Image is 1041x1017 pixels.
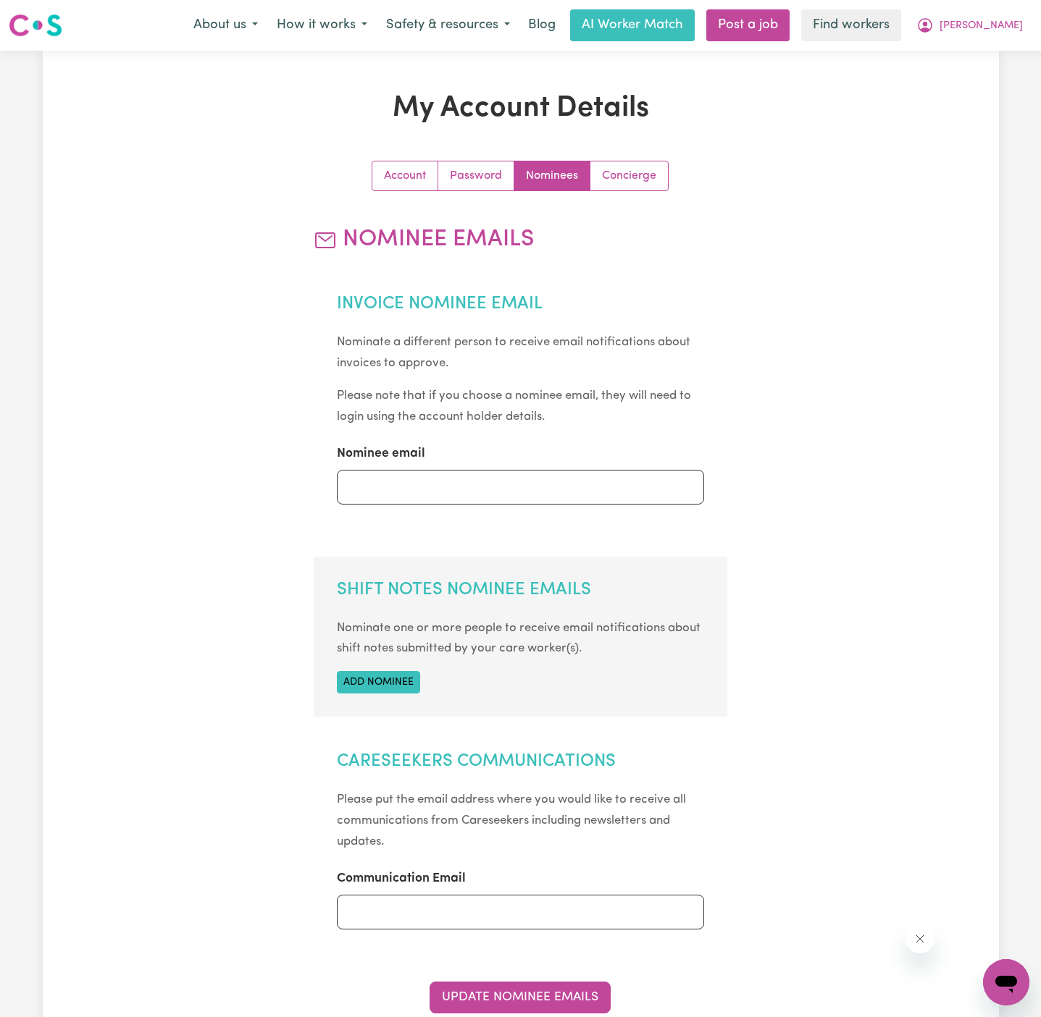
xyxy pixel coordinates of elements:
span: Need any help? [9,10,88,22]
label: Communication Email [337,869,466,888]
a: AI Worker Match [570,9,695,41]
button: My Account [907,10,1032,41]
h2: Invoice Nominee Email [337,294,704,315]
a: Blog [519,9,564,41]
h2: Shift Notes Nominee Emails [337,580,704,601]
button: Add nominee [337,671,420,693]
a: Careseekers logo [9,9,62,42]
small: Please note that if you choose a nominee email, they will need to login using the account holder ... [337,389,691,423]
button: About us [184,10,267,41]
a: Find workers [801,9,901,41]
h2: Careseekers Communications [337,751,704,772]
a: Update account manager [590,161,668,190]
button: How it works [267,10,377,41]
small: Nominate one or more people to receive email notifications about shift notes submitted by your ca... [337,622,701,655]
h2: Nominee Emails [314,226,727,253]
button: Update Nominee Emails [430,982,611,1013]
button: Safety & resources [377,10,519,41]
a: Post a job [706,9,790,41]
label: Nominee email [337,444,425,463]
a: Update your nominees [514,161,590,190]
span: [PERSON_NAME] [940,18,1023,34]
iframe: Close message [906,924,935,953]
img: Careseekers logo [9,12,62,38]
iframe: Button to launch messaging window [983,959,1029,1005]
small: Please put the email address where you would like to receive all communications from Careseekers ... [337,793,686,848]
a: Update your account [372,161,438,190]
h1: My Account Details [211,91,831,126]
a: Update your password [438,161,514,190]
small: Nominate a different person to receive email notifications about invoices to approve. [337,336,690,369]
